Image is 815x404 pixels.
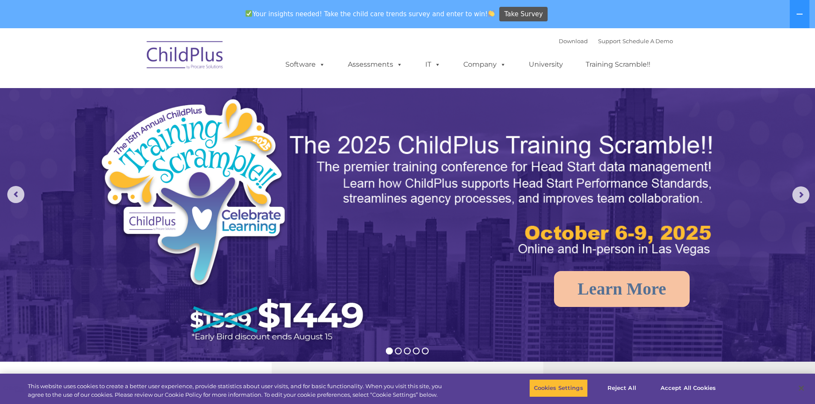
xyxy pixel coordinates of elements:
div: This website uses cookies to create a better user experience, provide statistics about user visit... [28,382,448,399]
img: 👏 [488,10,495,17]
img: ✅ [246,10,252,17]
button: Close [792,379,811,398]
a: Download [559,38,588,44]
span: Last name [119,56,145,63]
img: ChildPlus by Procare Solutions [142,35,228,78]
a: Take Survey [499,7,548,22]
span: Phone number [119,91,155,98]
button: Cookies Settings [529,379,588,397]
a: Company [455,56,515,73]
font: | [559,38,673,44]
span: Your insights needed! Take the child care trends survey and enter to win! [242,6,498,22]
a: Learn More [554,271,690,307]
a: Support [598,38,621,44]
a: IT [417,56,449,73]
a: University [520,56,572,73]
span: Take Survey [504,7,543,22]
a: Software [277,56,334,73]
a: Training Scramble!! [577,56,659,73]
button: Accept All Cookies [656,379,720,397]
a: Schedule A Demo [622,38,673,44]
a: Assessments [339,56,411,73]
button: Reject All [595,379,649,397]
